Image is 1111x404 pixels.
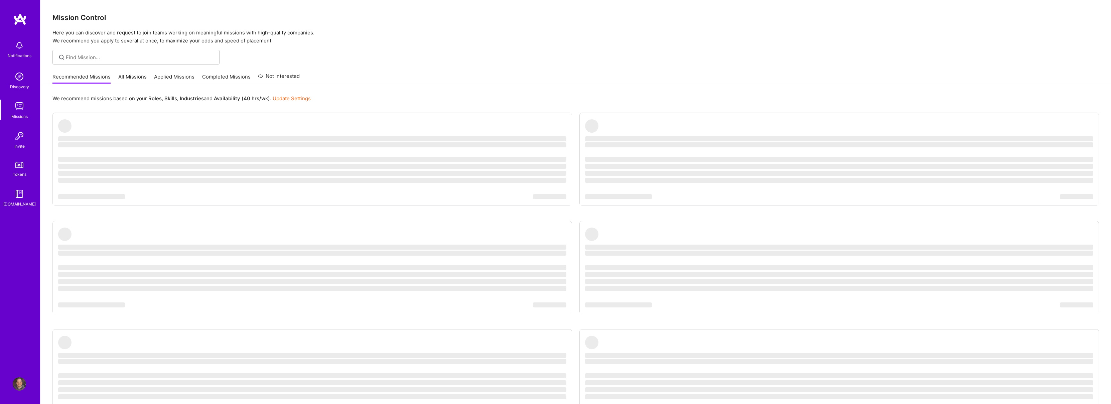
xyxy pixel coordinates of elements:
[13,70,26,83] img: discovery
[13,129,26,143] img: Invite
[11,113,28,120] div: Missions
[13,13,27,25] img: logo
[52,73,111,84] a: Recommended Missions
[8,52,31,59] div: Notifications
[14,143,25,150] div: Invite
[66,54,215,61] input: Find Mission...
[13,171,26,178] div: Tokens
[164,95,177,102] b: Skills
[180,95,204,102] b: Industries
[52,13,1099,22] h3: Mission Control
[52,95,311,102] p: We recommend missions based on your , , and .
[13,39,26,52] img: bell
[154,73,194,84] a: Applied Missions
[13,100,26,113] img: teamwork
[58,53,65,61] i: icon SearchGrey
[13,187,26,200] img: guide book
[118,73,147,84] a: All Missions
[273,95,311,102] a: Update Settings
[52,29,1099,45] p: Here you can discover and request to join teams working on meaningful missions with high-quality ...
[13,377,26,391] img: User Avatar
[10,83,29,90] div: Discovery
[15,162,23,168] img: tokens
[148,95,162,102] b: Roles
[202,73,251,84] a: Completed Missions
[3,200,36,208] div: [DOMAIN_NAME]
[258,72,300,84] a: Not Interested
[11,377,28,391] a: User Avatar
[214,95,270,102] b: Availability (40 hrs/wk)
